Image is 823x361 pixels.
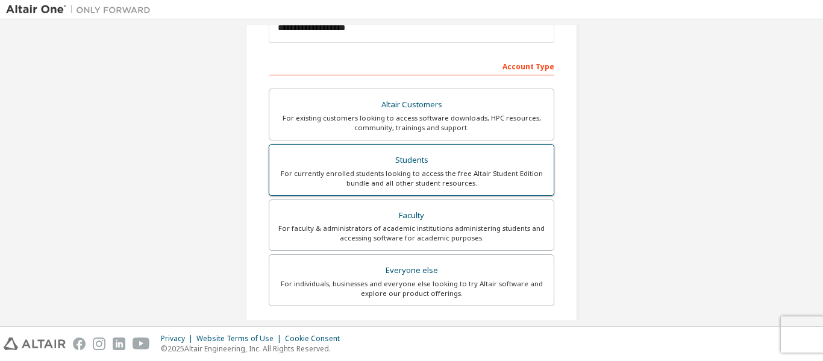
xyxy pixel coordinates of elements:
div: For individuals, businesses and everyone else looking to try Altair software and explore our prod... [277,279,546,298]
img: altair_logo.svg [4,337,66,350]
div: Everyone else [277,262,546,279]
img: instagram.svg [93,337,105,350]
div: Privacy [161,334,196,344]
div: For faculty & administrators of academic institutions administering students and accessing softwa... [277,224,546,243]
img: linkedin.svg [113,337,125,350]
div: Faculty [277,207,546,224]
div: Account Type [269,56,554,75]
p: © 2025 Altair Engineering, Inc. All Rights Reserved. [161,344,347,354]
div: For existing customers looking to access software downloads, HPC resources, community, trainings ... [277,113,546,133]
div: Website Terms of Use [196,334,285,344]
div: Students [277,152,546,169]
div: Cookie Consent [285,334,347,344]
div: Altair Customers [277,96,546,113]
img: Altair One [6,4,157,16]
img: youtube.svg [133,337,150,350]
div: For currently enrolled students looking to access the free Altair Student Edition bundle and all ... [277,169,546,188]
img: facebook.svg [73,337,86,350]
